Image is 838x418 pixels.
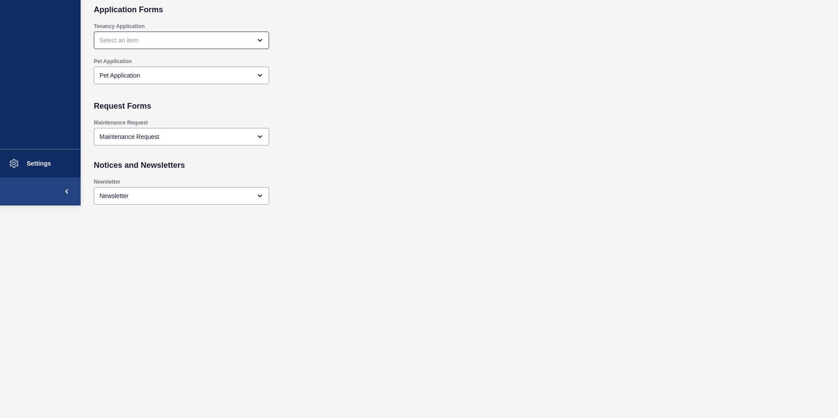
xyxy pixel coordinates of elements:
label: Tenancy Application [94,23,145,30]
label: Newsletter [94,178,121,185]
h2: Application Forms [94,5,163,14]
h2: Notices and Newsletters [94,161,185,170]
h2: Request Forms [94,102,151,110]
div: open menu [94,67,269,84]
div: open menu [94,128,269,145]
div: open menu [94,32,269,49]
label: Pet Application [94,58,132,65]
div: open menu [94,187,269,205]
label: Maintenance Request [94,119,148,126]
